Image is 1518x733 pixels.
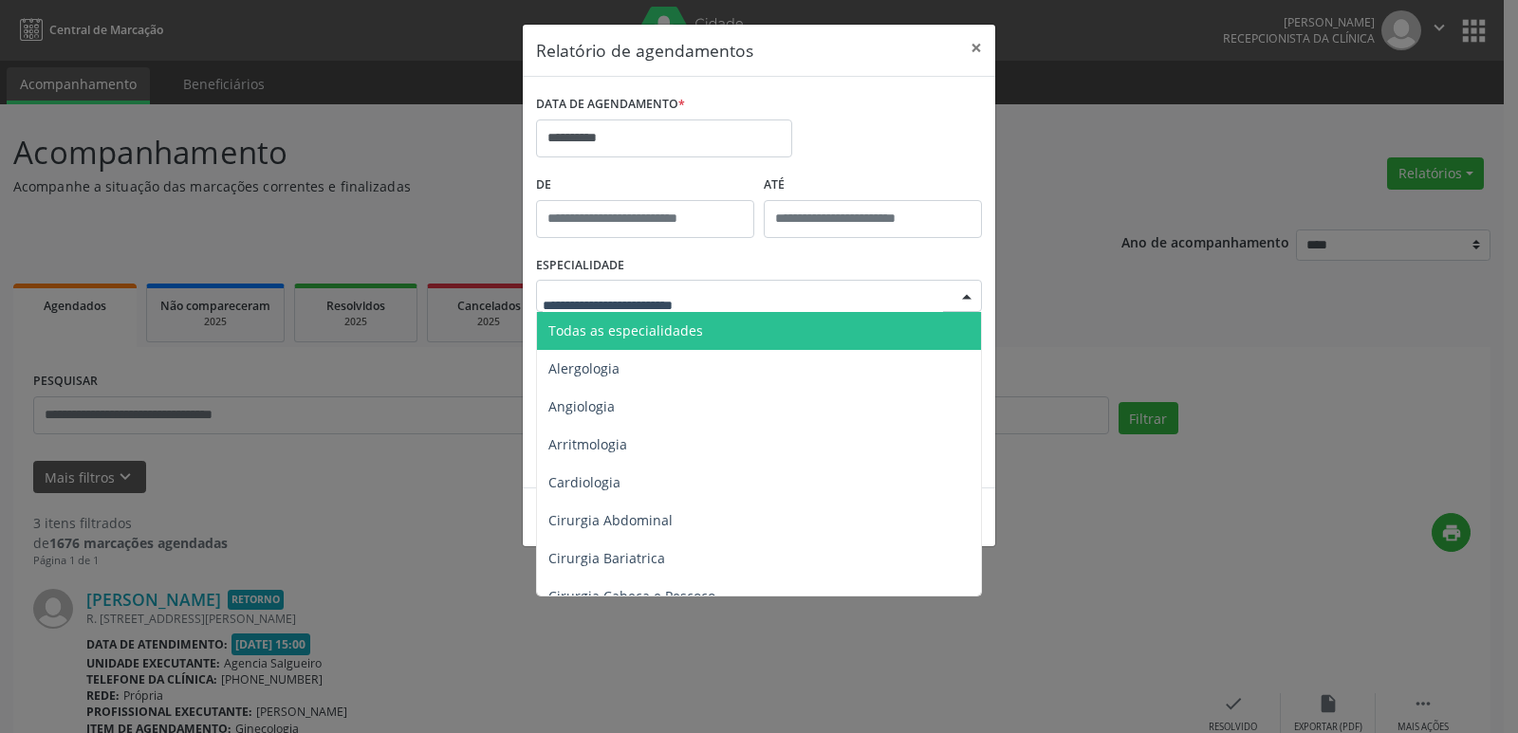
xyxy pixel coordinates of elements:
span: Cirurgia Bariatrica [548,549,665,567]
span: Cardiologia [548,473,620,491]
label: DATA DE AGENDAMENTO [536,90,685,119]
h5: Relatório de agendamentos [536,38,753,63]
span: Alergologia [548,359,620,377]
span: Angiologia [548,397,615,415]
label: ESPECIALIDADE [536,251,624,281]
span: Cirurgia Cabeça e Pescoço [548,587,715,605]
span: Todas as especialidades [548,321,703,339]
label: De [536,171,754,200]
button: Close [957,25,995,71]
span: Cirurgia Abdominal [548,511,673,529]
label: ATÉ [764,171,982,200]
span: Arritmologia [548,435,627,453]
